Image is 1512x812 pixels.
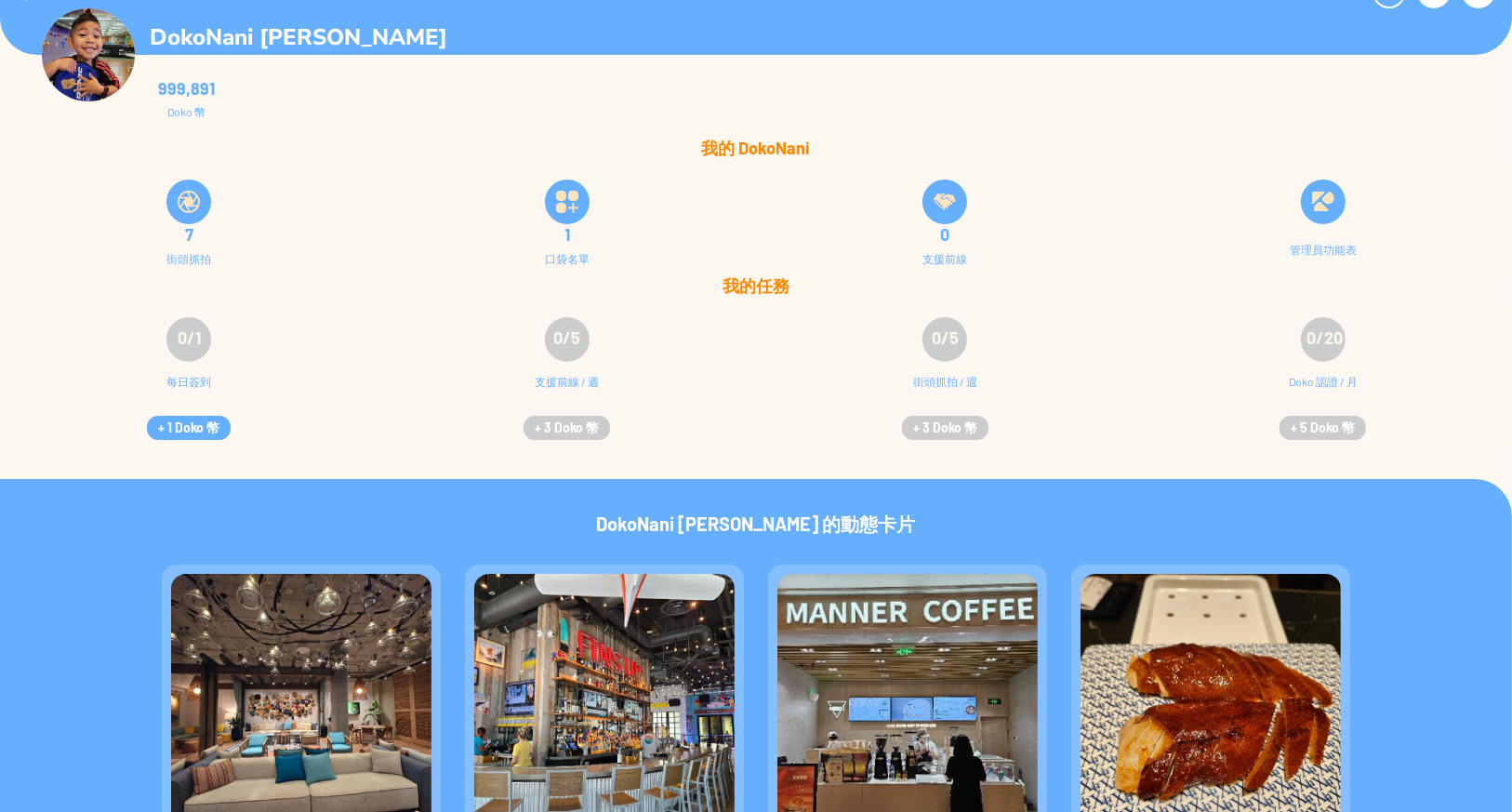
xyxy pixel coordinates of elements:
div: 支援前線 [922,252,967,265]
div: 管理員功能表 [1290,243,1357,256]
img: snapShot.svg [178,191,200,213]
span: 0/1 [178,327,201,348]
button: + 3 Doko 幣 [524,416,610,440]
div: 0 [767,225,1123,244]
div: 口袋名單 [545,252,590,265]
div: 街頭抓拍 / 週 [913,373,977,410]
div: 每日簽到 [166,373,211,410]
div: 999,891 [158,79,215,98]
button: + 5 Doko 幣 [1280,416,1366,440]
div: Doko 認證 / 月 [1289,373,1358,410]
img: Visruth.jpg not found [42,8,135,101]
button: + 3 Doko 幣 [902,416,988,440]
div: 1 [390,225,746,244]
div: 7 [11,225,367,244]
span: 0/20 [1306,327,1343,348]
div: 街頭抓拍 [166,252,211,265]
span: 0/5 [932,327,959,348]
div: Doko 幣 [158,105,215,118]
img: frontLineSupply.svg [934,191,956,213]
img: bucketListIcon.svg [556,191,578,213]
img: Doko_logo.svg [1312,191,1334,213]
button: + 1 Doko 幣 [147,416,231,440]
span: 0/5 [553,327,580,348]
div: 支援前線 / 週 [535,373,599,410]
p: DokoNani [PERSON_NAME] [150,22,447,53]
